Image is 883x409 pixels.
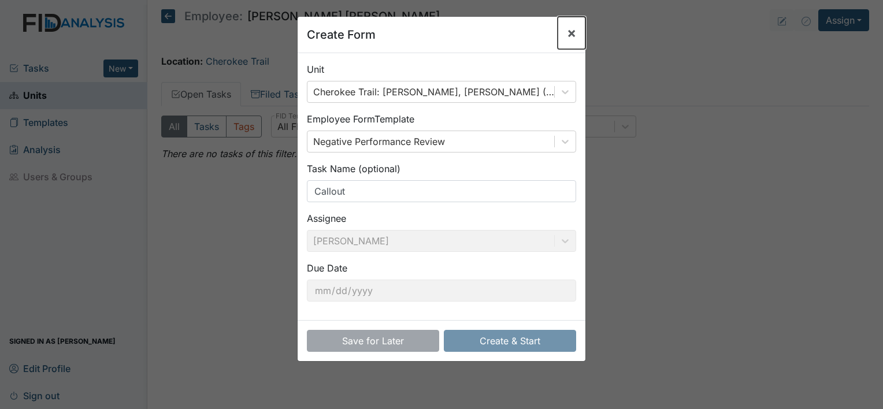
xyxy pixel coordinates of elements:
label: Employee Form Template [307,112,414,126]
div: Negative Performance Review [313,135,445,148]
button: Save for Later [307,330,439,352]
span: × [567,24,576,41]
label: Assignee [307,211,346,225]
label: Unit [307,62,324,76]
div: Cherokee Trail: [PERSON_NAME], [PERSON_NAME] (Employee) [313,85,555,99]
button: Create & Start [444,330,576,352]
button: Close [558,17,585,49]
label: Due Date [307,261,347,275]
label: Task Name (optional) [307,162,400,176]
h5: Create Form [307,26,376,43]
